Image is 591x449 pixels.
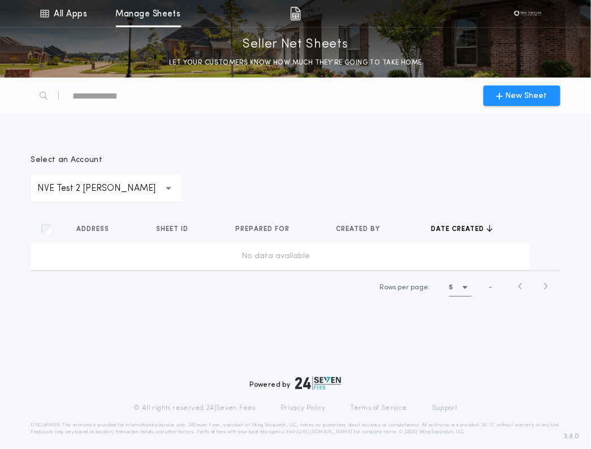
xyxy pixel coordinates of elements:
p: Select an Account [31,155,181,166]
p: LET YOUR CUSTOMERS KNOW HOW MUCH THEY’RE GOING TO TAKE HOME [169,57,422,69]
span: New Sheet [506,90,547,102]
button: NVE Test 2 [PERSON_NAME] [31,175,181,202]
p: NVE Test 2 [PERSON_NAME] [38,182,174,195]
p: DISCLAIMER: This estimate is provided for informational purposes only. 24|Seven Fees, a product o... [31,422,560,435]
p: © All rights reserved. 24|Seven Fees [133,404,256,413]
a: Privacy Policy [281,404,326,413]
div: No data available [36,251,516,262]
span: Sheet ID [157,225,191,234]
span: Created by [336,225,382,234]
img: img [290,7,301,20]
a: Terms of Service [351,404,407,413]
a: [URL][DOMAIN_NAME] [296,430,352,434]
span: Prepared for [236,225,292,234]
button: Date created [432,224,493,235]
button: 5 [450,279,472,297]
span: 3.8.0 [564,431,580,442]
span: Rows per page: [380,284,430,291]
button: Sheet ID [157,224,197,235]
img: vs-icon [511,8,545,19]
p: Seller Net Sheets [243,36,348,54]
div: Powered by [250,377,342,390]
img: logo [295,377,342,390]
button: New Sheet [484,85,560,106]
h1: 5 [450,282,454,293]
span: Date created [432,225,487,234]
a: Support [432,404,458,413]
span: Address [76,225,111,234]
button: Address [76,224,118,235]
button: Created by [336,224,389,235]
span: - [489,283,493,293]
